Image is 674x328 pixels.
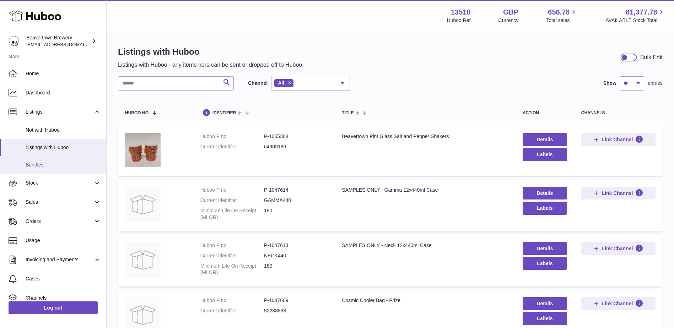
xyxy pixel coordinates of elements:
[248,80,268,87] label: Channel
[212,111,236,115] span: identifier
[26,89,101,96] span: Dashboard
[264,263,328,276] dd: 180
[447,17,471,24] div: Huboo Ref
[342,133,508,140] div: Beavertown Pint Glass Salt and Pepper Shakers
[26,295,101,301] span: Channels
[342,242,508,249] div: SAMPLES ONLY - Neck 12x440ml Case
[602,190,633,196] span: Link Channel
[26,218,93,225] span: Orders
[264,197,328,204] dd: GAMMA440
[523,133,567,146] a: Details
[118,46,304,58] h1: Listings with Huboo
[602,245,633,252] span: Link Channel
[200,133,264,140] dt: Huboo P no
[640,54,663,61] div: Bulk Edit
[200,252,264,259] dt: Current identifier
[26,109,93,115] span: Listings
[264,133,328,140] dd: P-1055368
[451,7,471,17] strong: 13510
[498,17,519,24] div: Currency
[546,7,578,24] a: 656.78 Total sales
[548,7,570,17] span: 656.78
[200,143,264,150] dt: Current identifier
[523,187,567,199] a: Details
[581,133,656,146] button: Link Channel
[200,207,264,221] dt: Minimum Life On Receipt (MLOR)
[9,36,19,47] img: internalAdmin-13510@internal.huboo.com
[648,80,663,87] span: entries
[581,111,656,115] div: channels
[605,7,665,24] a: 81,377.78 AVAILABLE Stock Total
[26,275,101,282] span: Cases
[581,297,656,310] button: Link Channel
[581,242,656,255] button: Link Channel
[342,187,508,193] div: SAMPLES ONLY - Gamma 12x440ml Case
[125,133,161,167] img: Beavertown Pint Glass Salt and Pepper Shakers
[264,207,328,221] dd: 180
[523,148,567,161] button: Labels
[26,42,104,47] span: [EMAIL_ADDRESS][DOMAIN_NAME]
[523,202,567,214] button: Labels
[503,7,518,17] strong: GBP
[26,162,101,168] span: Bundles
[264,252,328,259] dd: NECK440
[264,297,328,304] dd: P-1047609
[602,136,633,143] span: Link Channel
[26,70,101,77] span: Home
[264,307,328,314] dd: 92288898
[342,297,508,304] div: Cosmic Cooler Bag - Prize
[200,242,264,249] dt: Huboo P no
[523,242,567,255] a: Details
[200,187,264,193] dt: Huboo P no
[602,300,633,307] span: Link Channel
[26,180,93,186] span: Stock
[523,257,567,270] button: Labels
[200,197,264,204] dt: Current identifier
[26,237,101,244] span: Usage
[200,307,264,314] dt: Current identifier
[26,199,93,206] span: Sales
[26,144,101,151] span: Listings with Huboo
[546,17,578,24] span: Total sales
[125,187,161,222] img: SAMPLES ONLY - Gamma 12x440ml Case
[26,127,101,133] span: Not with Huboo
[9,301,98,314] a: Log out
[26,34,90,48] div: Beavertown Brewery
[264,143,328,150] dd: 64909186
[125,111,149,115] span: Huboo no
[603,80,616,87] label: Show
[581,187,656,199] button: Link Channel
[523,297,567,310] a: Details
[626,7,657,17] span: 81,377.78
[26,256,93,263] span: Invoicing and Payments
[523,312,567,325] button: Labels
[125,242,161,278] img: SAMPLES ONLY - Neck 12x440ml Case
[523,111,567,115] div: action
[278,80,284,86] span: All
[118,61,304,69] p: Listings with Huboo - any items here can be sent or dropped off to Huboo.
[200,297,264,304] dt: Huboo P no
[264,242,328,249] dd: P-1047613
[342,111,354,115] span: title
[200,263,264,276] dt: Minimum Life On Receipt (MLOR)
[605,17,665,24] span: AVAILABLE Stock Total
[264,187,328,193] dd: P-1047614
